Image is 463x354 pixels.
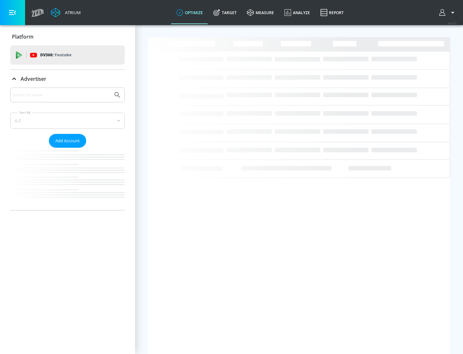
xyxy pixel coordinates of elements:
[10,113,125,129] div: A-Z
[51,8,81,17] a: Atrium
[315,1,349,24] a: Report
[10,45,125,65] div: DV360: Youtube
[18,110,32,115] label: Sort By
[242,1,279,24] a: measure
[171,1,208,24] a: optimize
[10,28,125,46] div: Platform
[49,134,86,148] button: Add Account
[279,1,315,24] a: Analyze
[62,10,81,15] div: Atrium
[10,88,125,210] div: Advertiser
[10,70,125,88] div: Advertiser
[40,51,71,59] p: DV360:
[12,33,33,40] p: Platform
[21,75,46,82] p: Advertiser
[208,1,242,24] a: Target
[448,21,457,25] span: v 4.32.0
[10,148,125,210] nav: list of Advertiser
[55,137,80,144] span: Add Account
[13,91,110,99] input: Search by name
[54,51,71,58] p: Youtube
